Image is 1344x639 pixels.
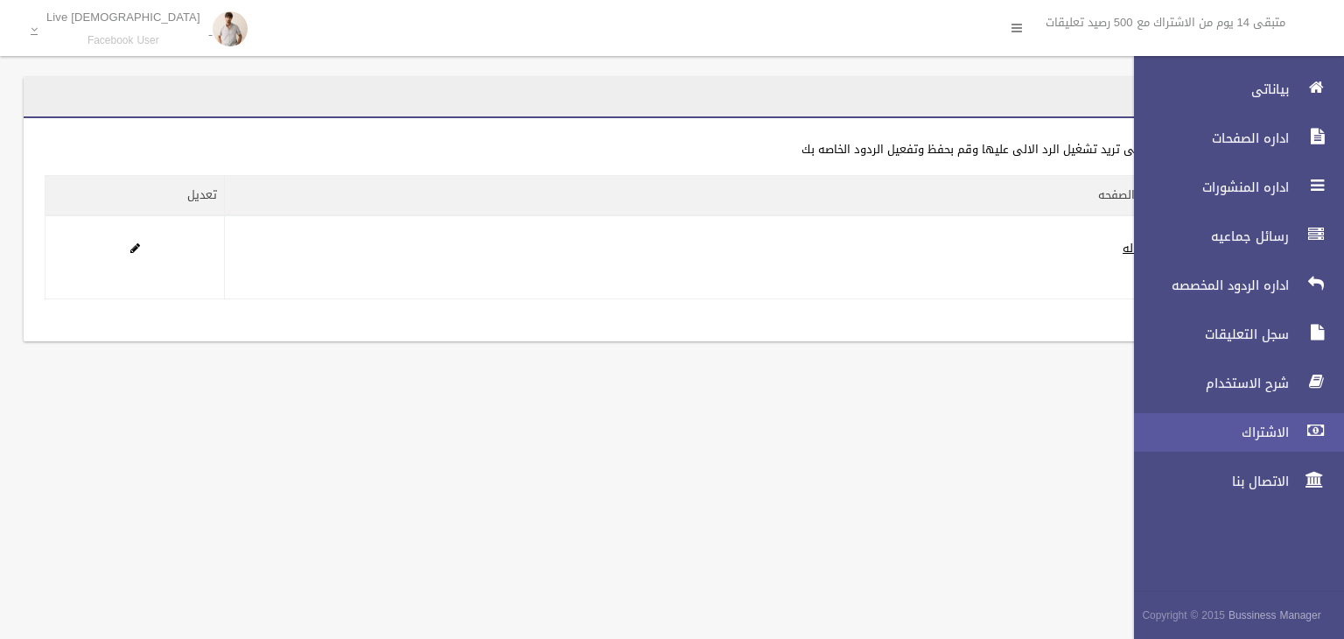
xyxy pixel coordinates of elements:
a: فعاله [1123,237,1151,259]
a: رسائل جماعيه [1119,217,1344,256]
div: اضغط على الصفحه التى تريد تشغيل الرد الالى عليها وقم بحفظ وتفعيل الردود الخاصه بك [45,139,1243,160]
a: Edit [130,237,140,259]
th: حاله الصفحه [225,176,1167,216]
span: الاتصال بنا [1119,473,1294,490]
span: اداره الصفحات [1119,130,1294,147]
a: اداره الصفحات [1119,119,1344,158]
strong: Bussiness Manager [1228,606,1321,625]
span: Copyright © 2015 [1142,606,1225,625]
span: سجل التعليقات [1119,326,1294,343]
span: اداره الردود المخصصه [1119,277,1294,294]
a: اداره الردود المخصصه [1119,266,1344,305]
span: شرح الاستخدام [1119,375,1294,392]
a: الاتصال بنا [1119,462,1344,501]
a: شرح الاستخدام [1119,364,1344,403]
span: رسائل جماعيه [1119,228,1294,245]
th: تعديل [45,176,225,216]
a: سجل التعليقات [1119,315,1344,354]
p: [DEMOGRAPHIC_DATA] Live [46,11,200,24]
span: الاشتراك [1119,424,1294,441]
a: الاشتراك [1119,413,1344,452]
a: بياناتى [1119,70,1344,109]
small: Facebook User [46,34,200,47]
span: اداره المنشورات [1119,179,1294,196]
a: اداره المنشورات [1119,168,1344,207]
span: بياناتى [1119,81,1294,98]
